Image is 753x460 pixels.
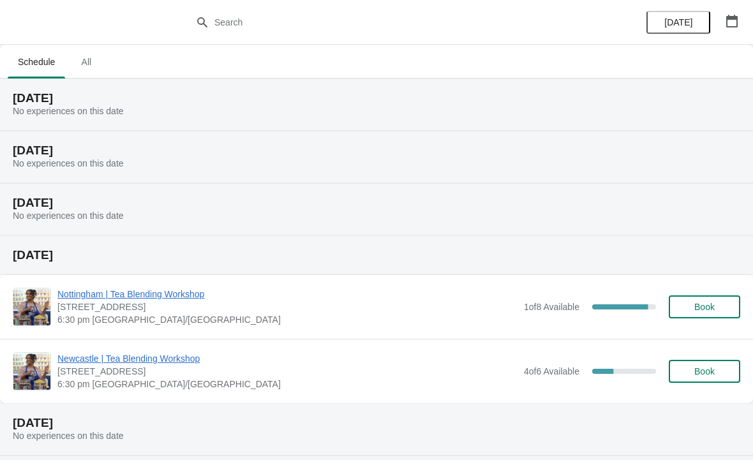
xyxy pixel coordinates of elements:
span: 1 of 8 Available [524,302,579,312]
button: Book [669,295,740,318]
span: Schedule [8,50,65,73]
button: [DATE] [646,11,710,34]
span: 4 of 6 Available [524,366,579,376]
h2: [DATE] [13,197,740,209]
span: Book [694,302,715,312]
span: Book [694,366,715,376]
img: Newcastle | Tea Blending Workshop | 123 Grainger Street, Newcastle upon Tyne, NE1 5AE | 6:30 pm E... [13,353,50,390]
span: No experiences on this date [13,431,124,441]
input: Search [214,11,565,34]
h2: [DATE] [13,92,740,105]
span: 6:30 pm [GEOGRAPHIC_DATA]/[GEOGRAPHIC_DATA] [57,313,518,326]
span: [STREET_ADDRESS] [57,300,518,313]
span: 6:30 pm [GEOGRAPHIC_DATA]/[GEOGRAPHIC_DATA] [57,378,518,390]
img: Nottingham | Tea Blending Workshop | 24 Bridlesmith Gate, Nottingham NG1 2GQ, UK | 6:30 pm Europe... [13,288,50,325]
span: [DATE] [664,17,692,27]
span: Newcastle | Tea Blending Workshop [57,352,518,365]
span: No experiences on this date [13,158,124,168]
button: Book [669,360,740,383]
span: All [70,50,102,73]
span: [STREET_ADDRESS] [57,365,518,378]
h2: [DATE] [13,144,740,157]
h2: [DATE] [13,417,740,429]
span: No experiences on this date [13,211,124,221]
span: Nottingham | Tea Blending Workshop [57,288,518,300]
h2: [DATE] [13,249,740,262]
span: No experiences on this date [13,106,124,116]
